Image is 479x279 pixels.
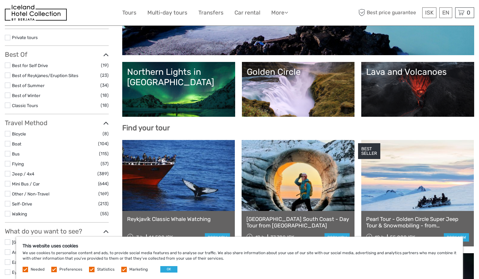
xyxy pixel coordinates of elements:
span: (213) [98,200,109,207]
label: Preferences [59,267,82,272]
a: Walking [12,211,27,216]
span: (18) [101,102,109,109]
div: 14.500 ISK [149,234,173,240]
a: More [271,8,288,17]
a: Flying [12,161,24,166]
span: (57) [101,160,109,167]
label: Statistics [97,267,115,272]
div: 37.708 ISK [270,234,294,240]
label: Needed [31,267,45,272]
a: Car rental [235,8,260,17]
a: Best of Summer [12,83,45,88]
b: Find your tour [122,124,170,132]
h5: This website uses cookies [23,243,456,249]
a: Other / Non-Travel [12,191,49,196]
a: Reykjavík Classic Whale Watching [127,216,230,222]
a: Lagoons, Nature Baths and Spas [127,5,469,50]
p: We're away right now. Please check back later! [9,11,73,16]
span: ISK [425,9,434,16]
a: Best of Winter [12,93,40,98]
a: book now [444,233,469,242]
a: East [GEOGRAPHIC_DATA] [12,260,65,265]
a: Best for Self Drive [12,63,48,68]
span: 3 h [136,234,143,240]
span: (19) [101,62,109,69]
a: book now [205,233,230,242]
h3: What do you want to see? [5,227,109,235]
div: Golden Circle [247,67,350,77]
img: 481-8f989b07-3259-4bb0-90ed-3da368179bdc_logo_small.jpg [5,5,67,21]
button: Open LiveChat chat widget [74,10,82,18]
span: (23) [100,72,109,79]
a: Self-Drive [12,201,32,206]
a: Lava and Volcanoes [366,67,469,112]
span: (8) [103,130,109,137]
a: Boat [12,141,21,146]
span: 0 [466,9,471,16]
span: (18) [101,92,109,99]
span: (104) [98,140,109,147]
div: We use cookies to personalise content and ads, to provide social media features and to analyse ou... [16,237,463,279]
a: Pearl Tour - Golden Circle Super Jeep Tour & Snowmobiling - from [GEOGRAPHIC_DATA] [366,216,469,229]
a: Classic Tours [12,103,38,108]
a: Multi-day tours [147,8,187,17]
div: 55.000 ISK [390,234,415,240]
a: Jeep / 4x4 [12,171,34,176]
span: (55) [100,210,109,217]
span: 10 h [375,234,384,240]
a: Bus [12,151,20,156]
a: Best of Reykjanes/Eruption Sites [12,73,78,78]
span: (115) [99,150,109,157]
span: (34) [100,82,109,89]
a: Tours [122,8,136,17]
a: Golden Circle [247,67,350,112]
span: (389) [97,170,109,177]
span: 12 h [255,234,264,240]
div: EN [439,7,452,18]
a: [GEOGRAPHIC_DATA] [12,240,56,245]
div: BEST SELLER [358,143,380,159]
h3: Best Of [5,51,109,58]
a: Northern Lights in [GEOGRAPHIC_DATA] [127,67,230,112]
button: OK [160,266,177,273]
a: [GEOGRAPHIC_DATA] South Coast - Day Tour from [GEOGRAPHIC_DATA] [246,216,349,229]
span: (644) [98,180,109,187]
a: Eyjafjallajökull [12,270,39,275]
span: (169) [98,190,109,197]
a: Private tours [12,35,38,40]
h3: Travel Method [5,119,109,127]
a: Mini Bus / Car [12,181,40,186]
div: Lava and Volcanoes [366,67,469,77]
div: Northern Lights in [GEOGRAPHIC_DATA] [127,67,230,88]
span: Best price guarantee [357,7,421,18]
label: Marketing [129,267,148,272]
a: Askja [12,250,23,255]
a: book now [324,233,350,242]
a: Bicycle [12,131,26,136]
a: Transfers [198,8,224,17]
